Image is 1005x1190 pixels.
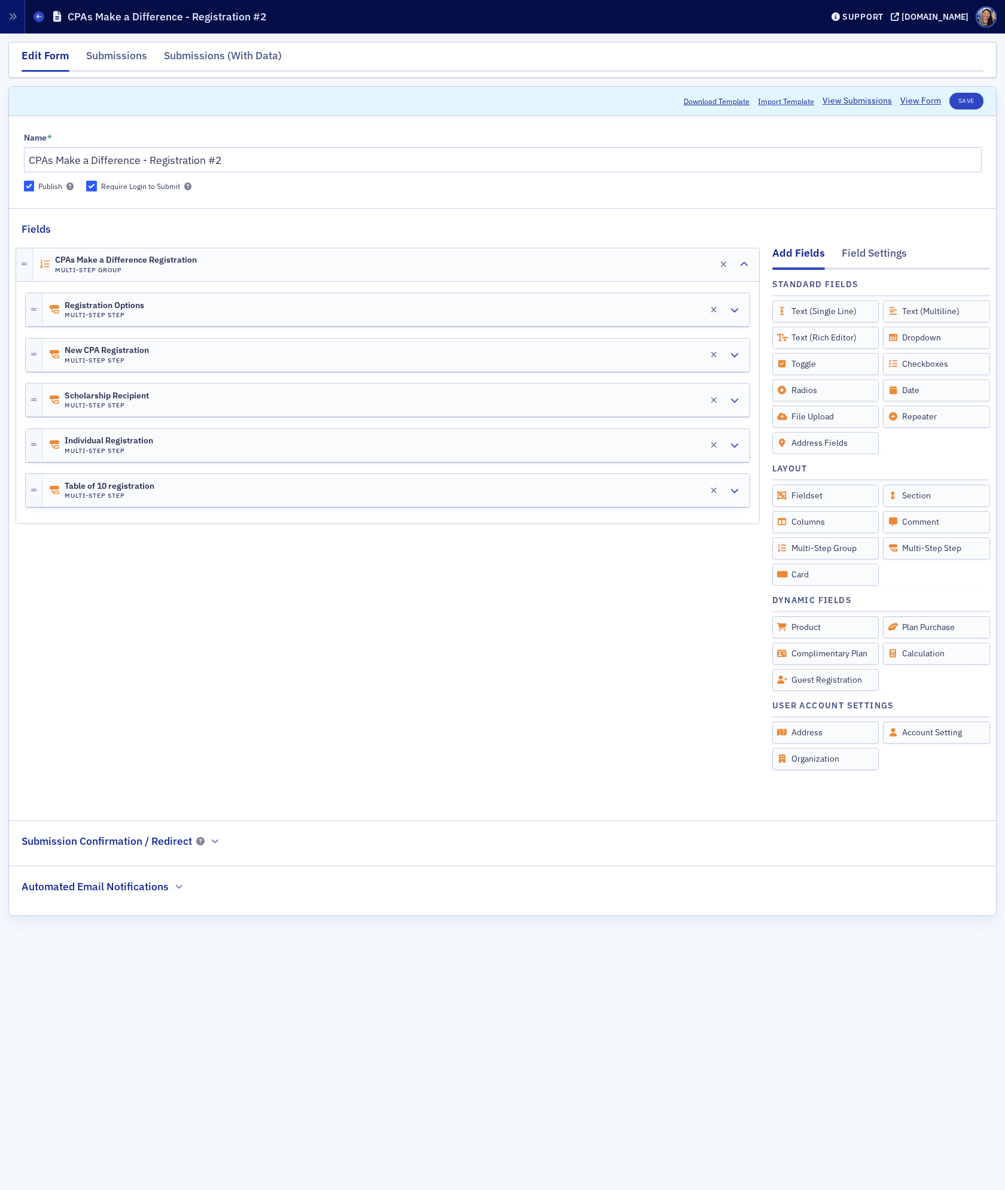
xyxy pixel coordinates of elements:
div: Add Fields [772,245,825,269]
input: Require Login to Submit [86,181,97,191]
div: Multi-Step Step [883,537,990,559]
div: Plan Purchase [883,616,990,638]
div: Text (Single Line) [772,300,879,322]
h4: Multi-Step Step [65,492,154,500]
div: Radios [772,379,879,401]
div: Require Login to Submit [101,181,180,191]
span: Individual Registration [65,436,153,446]
div: [DOMAIN_NAME] [902,11,969,22]
div: Submissions [86,48,147,70]
div: Account Setting [883,722,990,744]
h4: Layout [772,462,808,475]
div: Support [842,11,884,22]
div: Complimentary Plan [772,643,879,665]
div: Guest Registration [772,669,879,691]
div: Text (Multiline) [883,300,990,322]
div: Address [772,722,879,744]
div: Repeater [883,406,990,428]
div: Fieldset [772,485,879,507]
span: Table of 10 registration [65,482,154,491]
span: New CPA Registration [65,346,149,355]
h4: Multi-Step Step [65,311,144,319]
h4: Dynamic Fields [772,594,852,607]
div: Submissions (With Data) [164,48,282,70]
div: Checkboxes [883,353,990,375]
div: Card [772,564,879,586]
div: Calculation [883,643,990,665]
h4: Multi-Step Step [65,447,153,455]
h4: Multi-Step Step [65,357,149,364]
span: Import Template [758,96,814,106]
abbr: This field is required [47,133,52,142]
div: Edit Form [22,48,69,72]
h2: Submission Confirmation / Redirect [22,833,192,849]
div: File Upload [772,406,879,428]
div: Address Fields [772,432,879,454]
a: View Submissions [823,95,892,107]
h4: Standard Fields [772,278,859,291]
h4: Multi-Step Step [65,401,149,409]
div: Date [883,379,990,401]
h1: CPAs Make a Difference - Registration #2 [68,10,267,24]
div: Toggle [772,353,879,375]
span: Registration Options [65,301,144,311]
h2: Fields [22,221,51,237]
div: Field Settings [842,245,907,267]
button: Save [949,93,983,109]
h2: Automated Email Notifications [22,879,169,894]
div: Organization [772,748,879,770]
h4: User Account Settings [772,699,894,712]
button: Download Template [684,96,750,106]
a: View Form [900,95,941,107]
div: Comment [883,511,990,533]
span: Profile [976,7,997,28]
input: Publish [24,181,35,191]
div: Name [24,133,47,144]
span: Scholarship Recipient [65,391,149,401]
h4: Multi-Step Group [55,266,197,274]
div: Section [883,485,990,507]
div: Publish [38,181,62,191]
span: CPAs Make a Difference Registration [55,255,197,265]
div: Text (Rich Editor) [772,327,879,349]
div: Multi-Step Group [772,537,879,559]
div: Product [772,616,879,638]
button: [DOMAIN_NAME] [891,13,973,21]
div: Columns [772,511,879,533]
div: Dropdown [883,327,990,349]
